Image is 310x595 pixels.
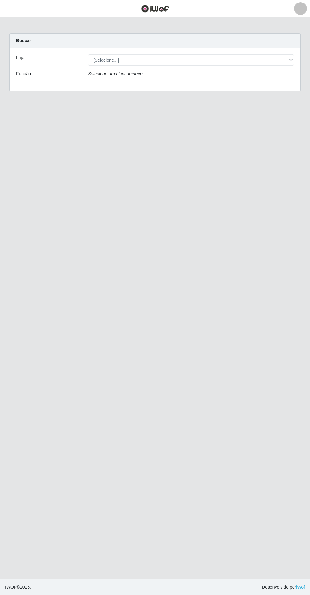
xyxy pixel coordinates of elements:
strong: Buscar [16,38,31,43]
a: iWof [296,585,305,590]
label: Loja [16,54,24,61]
i: Selecione uma loja primeiro... [88,71,146,76]
span: © 2025 . [5,584,31,591]
label: Função [16,71,31,77]
span: Desenvolvido por [262,584,305,591]
span: IWOF [5,585,17,590]
img: CoreUI Logo [141,5,169,13]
